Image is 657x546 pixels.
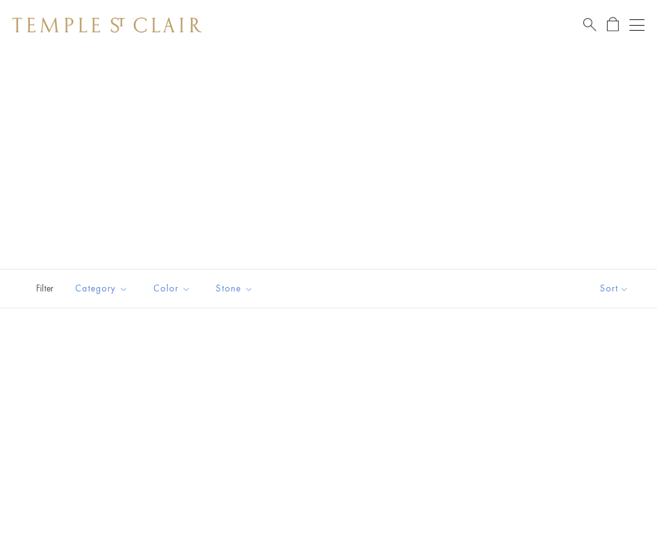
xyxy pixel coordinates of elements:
a: Search [583,17,596,33]
button: Open navigation [629,18,644,33]
button: Category [66,275,138,303]
span: Stone [210,281,263,296]
button: Stone [206,275,263,303]
button: Show sort by [572,270,657,308]
span: Color [147,281,200,296]
img: Temple St. Clair [13,18,201,33]
span: Category [69,281,138,296]
a: Open Shopping Bag [607,17,619,33]
button: Color [144,275,200,303]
